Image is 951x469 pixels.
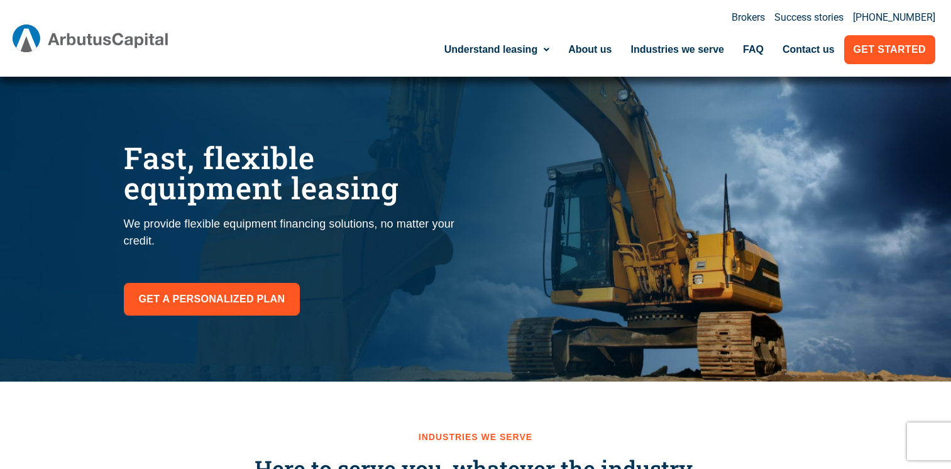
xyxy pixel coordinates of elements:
h2: Industries we serve [118,432,834,443]
a: [PHONE_NUMBER] [853,13,935,23]
a: Get Started [844,35,935,64]
a: Industries we serve [621,35,734,64]
a: Success stories [774,13,844,23]
h1: Fast, flexible equipment leasing​ [124,143,463,203]
a: Contact us [773,35,844,64]
p: We provide flexible equipment financing solutions, no matter your credit. [124,216,463,250]
a: Brokers [732,13,765,23]
a: About us [559,35,621,64]
a: Understand leasing [435,35,559,64]
a: Get a personalized plan [124,283,300,316]
span: Get a personalized plan [139,290,285,308]
a: FAQ [734,35,773,64]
